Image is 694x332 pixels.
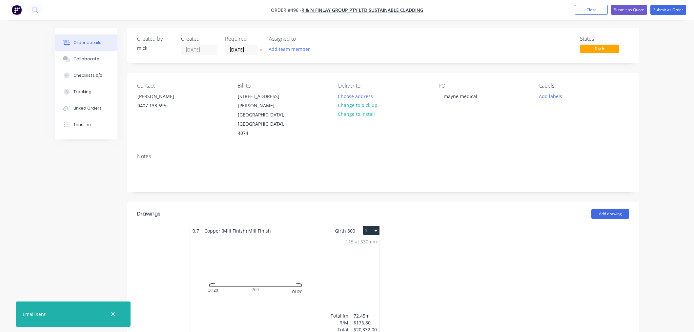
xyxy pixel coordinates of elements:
[335,110,378,118] button: Change to install
[137,92,192,101] div: [PERSON_NAME]
[650,5,686,15] button: Submit as Order
[535,92,565,100] button: Add labels
[331,312,348,319] div: Total lm
[354,312,377,319] div: 72.45m
[580,36,629,42] div: Status
[301,7,423,13] a: R & N Finlay Group Pty Ltd Sustainable Cladding
[137,153,629,159] div: Notes
[137,45,173,52] div: mick
[363,226,379,235] button: 1
[73,73,102,78] div: Checklists 0/0
[335,92,377,100] button: Choose address
[335,226,355,236] span: Girth 800
[338,83,428,89] div: Deliver to
[23,311,46,318] div: Email sent
[237,83,327,89] div: Bill to
[55,100,117,116] button: Linked Orders
[55,34,117,51] button: Order details
[575,5,608,15] button: Close
[269,45,314,53] button: Add team member
[73,105,102,111] div: Linked Orders
[335,101,381,110] button: Change to pick up
[55,116,117,133] button: Timeline
[12,5,22,15] img: Factory
[271,7,301,13] span: Order #496 -
[73,89,92,95] div: Tracking
[591,209,629,219] button: Add drawing
[73,122,91,128] div: Timeline
[331,319,348,326] div: $/M
[439,83,528,89] div: PO
[265,45,314,53] button: Add team member
[73,40,101,46] div: Order details
[55,51,117,67] button: Collaborate
[238,92,292,101] div: [STREET_ADDRESS]
[190,226,202,236] span: 0.7
[225,36,261,42] div: Required
[137,210,160,218] div: Drawings
[580,45,619,53] span: Draft
[137,101,192,110] div: 0407 133 695
[232,92,298,138] div: [STREET_ADDRESS][PERSON_NAME], [GEOGRAPHIC_DATA], [GEOGRAPHIC_DATA], 4074
[354,319,377,326] div: $176.80
[137,36,173,42] div: Created by
[132,92,197,113] div: [PERSON_NAME]0407 133 695
[55,84,117,100] button: Tracking
[611,5,647,15] button: Submit as Quote
[181,36,217,42] div: Created
[346,238,377,245] div: 115 at 630mm
[539,83,629,89] div: Labels
[238,101,292,138] div: [PERSON_NAME], [GEOGRAPHIC_DATA], [GEOGRAPHIC_DATA], 4074
[137,83,227,89] div: Contact
[55,67,117,84] button: Checklists 0/0
[269,36,335,42] div: Assigned to
[202,226,274,236] span: Copper (Mill Finish) Mill Finish
[439,92,482,101] div: mayne medical
[73,56,99,62] div: Collaborate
